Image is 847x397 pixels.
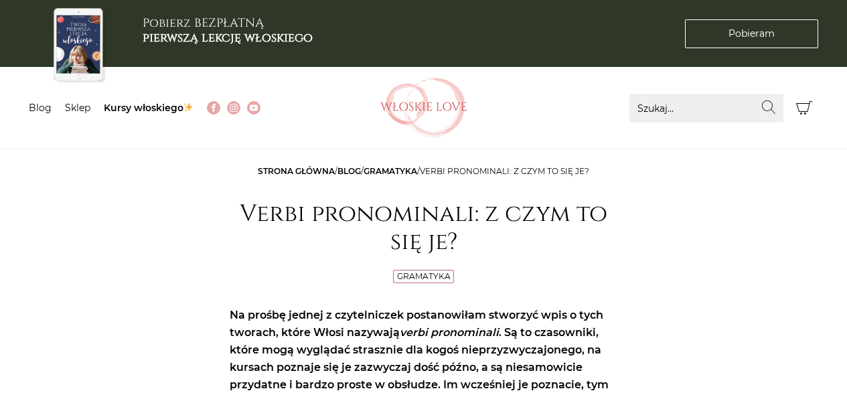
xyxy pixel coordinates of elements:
[65,102,90,114] a: Sklep
[397,271,451,281] a: Gramatyka
[104,102,194,114] a: Kursy włoskiego
[380,78,467,138] img: Włoskielove
[728,27,775,41] span: Pobieram
[790,94,819,123] button: Koszyk
[258,166,335,176] a: Strona główna
[230,200,618,256] h1: Verbi pronominali: z czym to się je?
[400,326,499,339] em: verbi pronominali
[143,16,313,45] h3: Pobierz BEZPŁATNĄ
[337,166,361,176] a: Blog
[29,102,52,114] a: Blog
[258,166,589,176] span: / / /
[183,102,193,112] img: ✨
[685,19,818,48] a: Pobieram
[364,166,417,176] a: Gramatyka
[420,166,589,176] span: Verbi pronominali: z czym to się je?
[143,29,313,46] b: pierwszą lekcję włoskiego
[629,94,783,123] input: Szukaj...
